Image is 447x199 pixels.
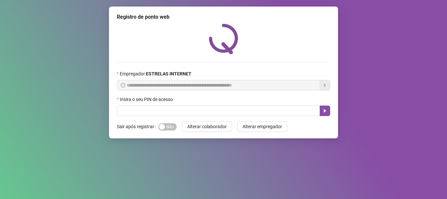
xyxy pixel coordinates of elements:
[146,71,191,76] strong: ESTRELAS INTERNET
[209,24,238,54] img: QRPoint
[187,123,227,130] span: Alterar colaborador
[120,70,191,77] span: Empregador :
[117,96,177,103] label: Insira o seu PIN de acesso
[322,108,328,113] span: caret-right
[121,83,125,88] span: info-circle
[117,13,330,21] div: Registro de ponto web
[237,121,287,132] button: Alterar empregador
[242,123,282,130] span: Alterar empregador
[182,121,232,132] button: Alterar colaborador
[117,121,158,132] label: Sair após registrar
